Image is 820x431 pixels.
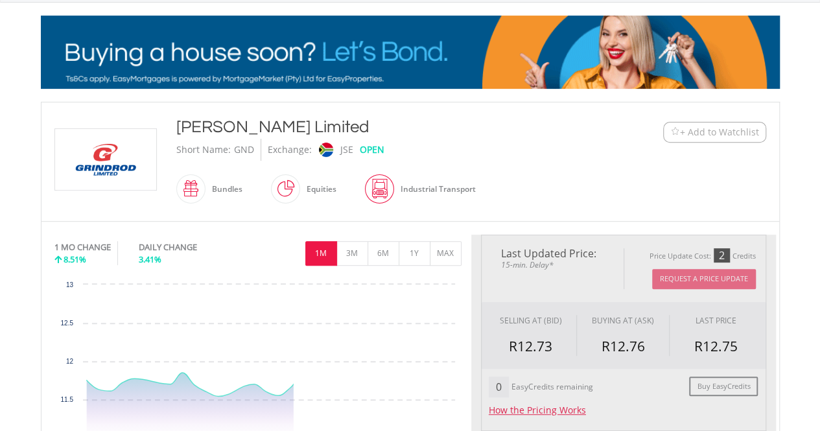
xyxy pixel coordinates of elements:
[60,320,73,327] text: 12.5
[176,139,231,161] div: Short Name:
[394,174,476,205] div: Industrial Transport
[176,115,583,139] div: [PERSON_NAME] Limited
[300,174,336,205] div: Equities
[234,139,254,161] div: GND
[57,129,154,190] img: EQU.ZA.GND.png
[318,143,333,157] img: jse.png
[65,281,73,288] text: 13
[64,253,86,265] span: 8.51%
[54,241,111,253] div: 1 MO CHANGE
[41,16,780,89] img: EasyMortage Promotion Banner
[340,139,353,161] div: JSE
[663,122,766,143] button: Watchlist + Add to Watchlist
[430,241,462,266] button: MAX
[205,174,242,205] div: Bundles
[670,127,680,137] img: Watchlist
[399,241,430,266] button: 1Y
[65,358,73,365] text: 12
[368,241,399,266] button: 6M
[139,253,161,265] span: 3.41%
[360,139,384,161] div: OPEN
[305,241,337,266] button: 1M
[336,241,368,266] button: 3M
[680,126,759,139] span: + Add to Watchlist
[139,241,240,253] div: DAILY CHANGE
[60,396,73,403] text: 11.5
[268,139,312,161] div: Exchange:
